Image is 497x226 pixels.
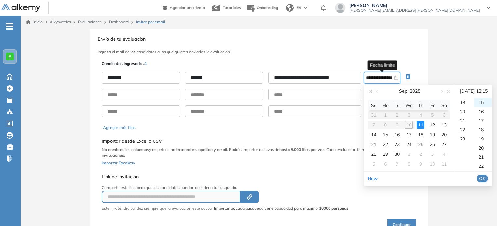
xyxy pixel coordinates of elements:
h3: Ingresa el mail de los candidatos a los que quieres enviarles la evaluación. [98,50,420,54]
div: 18 [417,131,424,139]
div: 22 [382,140,389,148]
div: 30 [393,150,401,158]
strong: 10000 personas [319,206,348,211]
a: Now [368,176,378,181]
td: 2025-10-10 [426,159,438,169]
span: ES [296,5,301,11]
button: Importar Excel/csv [102,158,135,166]
a: Agendar una demo [163,3,205,11]
span: Alkymetrics [50,20,71,24]
td: 2025-09-25 [415,140,426,149]
p: Candidatos ingresados: [102,61,147,67]
th: Sa [438,100,450,110]
span: 1 [145,61,147,66]
div: 12 [428,121,436,129]
td: 2025-10-09 [415,159,426,169]
a: Evaluaciones [78,20,102,24]
div: 7 [393,160,401,168]
div: 23 [455,134,474,143]
p: Comparte este link para que los candidatos puedan acceder a tu búsqueda. [102,185,348,191]
td: 2025-09-21 [368,140,380,149]
div: 21 [370,140,378,148]
div: 2 [417,150,424,158]
div: 21 [455,116,474,125]
div: 20 [455,107,474,116]
div: 11 [417,121,424,129]
td: 2025-09-23 [391,140,403,149]
th: We [403,100,415,110]
div: 9 [417,160,424,168]
img: Logo [1,4,40,12]
div: 26 [428,140,436,148]
td: 2025-09-28 [368,149,380,159]
span: Agendar una demo [170,5,205,10]
td: 2025-09-13 [438,120,450,130]
div: 10 [428,160,436,168]
td: 2025-09-15 [380,130,391,140]
button: Onboarding [246,1,278,15]
td: 2025-10-06 [380,159,391,169]
td: 2025-09-19 [426,130,438,140]
span: Importar Excel/csv [102,160,135,165]
td: 2025-09-17 [403,130,415,140]
div: 17 [405,131,413,139]
th: Th [415,100,426,110]
div: 13 [440,121,448,129]
h5: Importar desde Excel o CSV [102,139,416,144]
p: Este link tendrá validez siempre que la evaluación esté activa. [102,206,213,211]
td: 2025-09-18 [415,130,426,140]
b: límite de 10.000 invitaciones [102,147,401,158]
span: Invitar por email [136,19,165,25]
div: Fecha límite [368,60,397,70]
th: Su [368,100,380,110]
td: 2025-10-01 [403,149,415,159]
img: arrow [304,7,308,9]
i: - [6,26,13,27]
span: [PERSON_NAME][EMAIL_ADDRESS][PERSON_NAME][DOMAIN_NAME] [349,8,480,13]
div: 20 [474,143,492,153]
td: 2025-09-30 [391,149,403,159]
div: 15 [474,98,492,107]
td: 2025-10-02 [415,149,426,159]
div: 24 [405,140,413,148]
th: Mo [380,100,391,110]
td: 2025-09-20 [438,130,450,140]
div: 25 [417,140,424,148]
td: 2025-09-24 [403,140,415,149]
h5: Link de invitación [102,174,348,179]
td: 2025-10-05 [368,159,380,169]
b: nombre, apellido y email [182,147,227,152]
div: 4 [440,150,448,158]
div: [DATE] 12:15 [458,85,489,98]
div: 19 [428,131,436,139]
a: Inicio [26,19,43,25]
div: 14 [370,131,378,139]
div: 19 [474,134,492,143]
button: Sep [399,85,407,98]
td: 2025-10-08 [403,159,415,169]
span: Onboarding [257,5,278,10]
div: 6 [382,160,389,168]
td: 2025-10-04 [438,149,450,159]
p: y respeta el orden: . Podrás importar archivos de . Cada evaluación tiene un . [102,147,416,158]
div: 21 [474,153,492,162]
div: 1 [405,150,413,158]
div: 29 [382,150,389,158]
span: E [8,54,11,59]
th: Fr [426,100,438,110]
div: 16 [474,107,492,116]
b: hasta 5.000 filas por vez [279,147,324,152]
button: 2025 [410,85,420,98]
img: world [286,4,294,12]
div: 15 [382,131,389,139]
div: 19 [455,98,474,107]
div: 8 [405,160,413,168]
button: Agregar más filas [103,125,136,131]
div: 27 [440,140,448,148]
td: 2025-10-07 [391,159,403,169]
td: 2025-09-26 [426,140,438,149]
td: 2025-09-14 [368,130,380,140]
b: No nombres las columnas [102,147,149,152]
th: Tu [391,100,403,110]
td: 2025-09-12 [426,120,438,130]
